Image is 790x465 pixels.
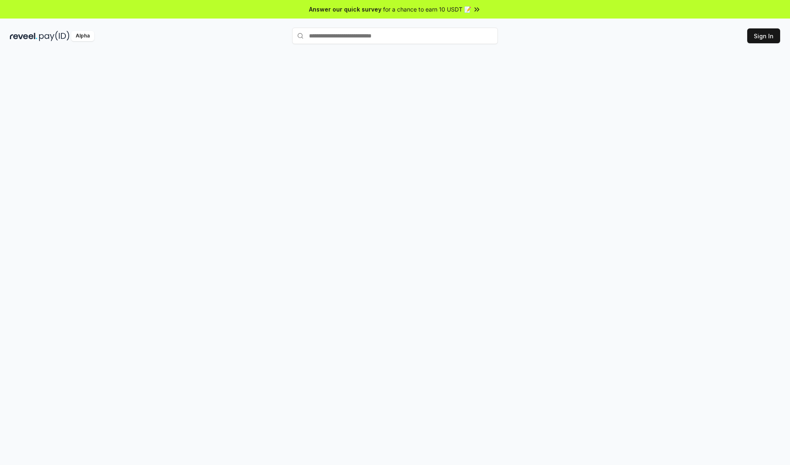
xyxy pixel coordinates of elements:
button: Sign In [747,28,780,43]
span: Answer our quick survey [309,5,381,14]
span: for a chance to earn 10 USDT 📝 [383,5,471,14]
img: pay_id [39,31,70,41]
div: Alpha [71,31,94,41]
img: reveel_dark [10,31,37,41]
